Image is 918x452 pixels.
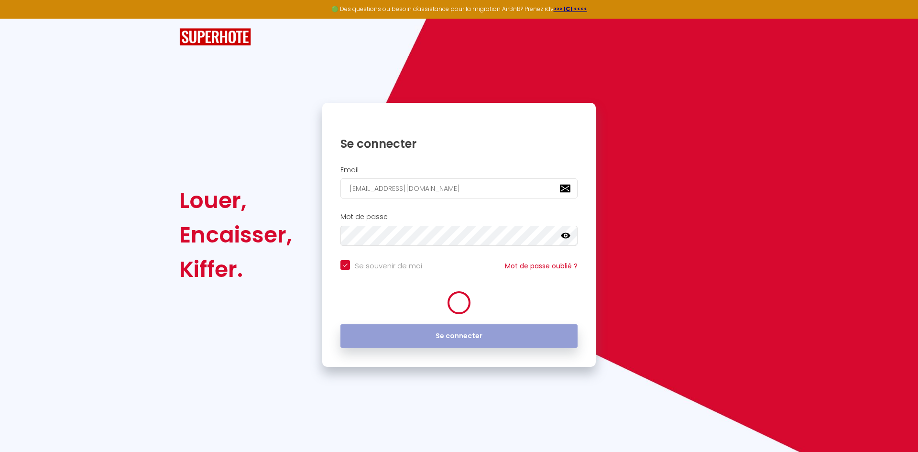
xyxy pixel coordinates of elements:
h2: Mot de passe [340,213,578,221]
h2: Email [340,166,578,174]
h1: Se connecter [340,136,578,151]
div: Kiffer. [179,252,292,287]
div: Encaisser, [179,218,292,252]
button: Se connecter [340,324,578,348]
input: Ton Email [340,178,578,198]
a: Mot de passe oublié ? [505,261,578,271]
div: Louer, [179,183,292,218]
a: >>> ICI <<<< [554,5,587,13]
img: SuperHote logo [179,28,251,46]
